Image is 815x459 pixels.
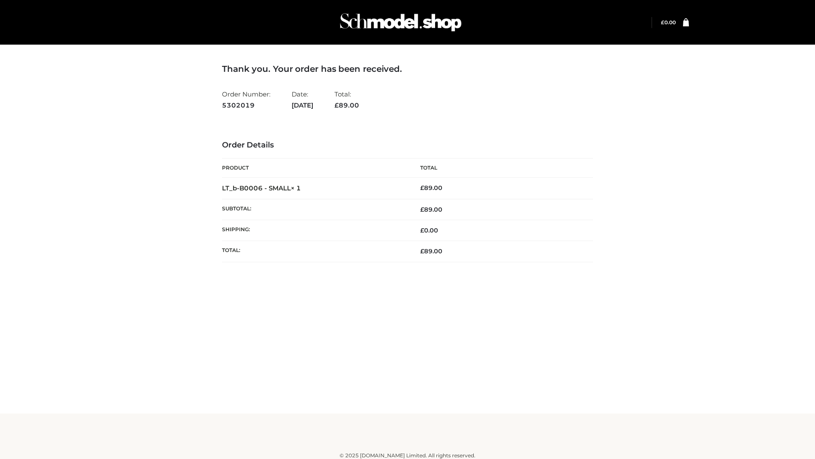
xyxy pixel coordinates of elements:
img: Schmodel Admin 964 [337,6,464,39]
bdi: 0.00 [661,19,676,25]
th: Total [407,159,593,178]
span: £ [420,227,424,234]
span: £ [334,101,339,109]
span: £ [661,19,664,25]
span: 89.00 [420,247,442,255]
h3: Thank you. Your order has been received. [222,64,593,74]
span: £ [420,206,424,213]
span: £ [420,184,424,192]
th: Total: [222,241,407,262]
strong: × 1 [291,184,301,192]
th: Subtotal: [222,199,407,220]
th: Shipping: [222,220,407,241]
th: Product [222,159,407,178]
a: £0.00 [661,19,676,25]
bdi: 89.00 [420,184,442,192]
span: 89.00 [334,101,359,109]
li: Date: [292,87,313,113]
li: Order Number: [222,87,270,113]
strong: 5302019 [222,100,270,111]
span: £ [420,247,424,255]
bdi: 0.00 [420,227,438,234]
li: Total: [334,87,359,113]
strong: [DATE] [292,100,313,111]
strong: LT_b-B0006 - SMALL [222,184,301,192]
h3: Order Details [222,141,593,150]
span: 89.00 [420,206,442,213]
